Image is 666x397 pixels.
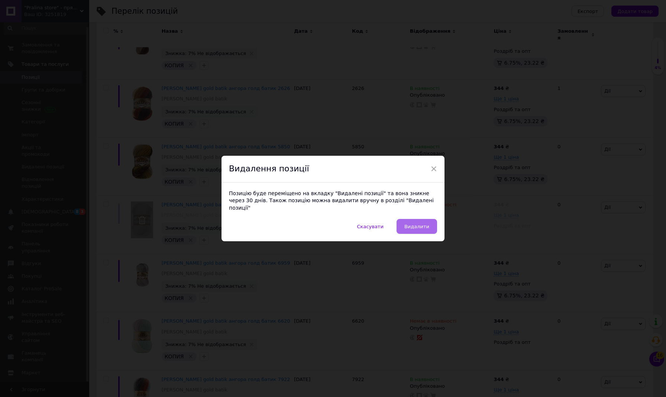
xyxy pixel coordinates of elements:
[404,224,429,229] span: Видалити
[397,219,437,234] button: Видалити
[349,219,391,234] button: Скасувати
[229,164,309,173] span: Видалення позиції
[357,224,384,229] span: Скасувати
[430,162,437,175] span: ×
[229,190,434,211] span: Позицію буде переміщено на вкладку "Видалені позиції" та вона зникне через 30 днів. Також позицію...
